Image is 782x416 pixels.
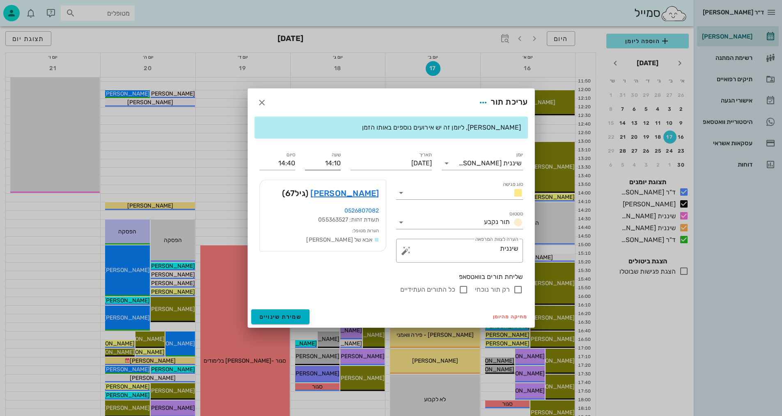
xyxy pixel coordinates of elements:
[362,123,521,131] span: [PERSON_NAME], ליומן זה יש אירועים נוספים באותו הזמן
[502,181,523,187] label: סוג פגישה
[331,152,341,158] label: שעה
[459,160,521,167] div: שיננית [PERSON_NAME]
[493,314,528,320] span: מחיקה מהיומן
[310,187,379,200] a: [PERSON_NAME]
[352,228,379,233] small: הערות מטופל:
[259,313,302,320] span: שמירת שינויים
[251,309,310,324] button: שמירת שינויים
[476,95,527,110] div: עריכת תור
[285,188,295,198] span: 67
[266,215,379,224] div: תעודת זהות: 055363527
[419,152,432,158] label: תאריך
[344,207,379,214] a: 0526807082
[484,218,510,226] span: תור נקבע
[282,187,308,200] span: (גיל )
[259,272,523,281] div: שליחת תורים בוואטסאפ
[396,216,523,229] div: סטטוסתור נקבע
[442,157,523,170] div: יומןשיננית [PERSON_NAME]
[509,211,523,217] label: סטטוס
[490,311,531,322] button: מחיקה מהיומן
[287,152,295,158] label: סיום
[475,286,510,294] label: רק תור נוכחי
[400,286,455,294] label: כל התורים העתידיים
[516,152,523,158] label: יומן
[475,236,518,242] label: הערה לצוות המרפאה
[306,236,372,243] span: אבא של [PERSON_NAME]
